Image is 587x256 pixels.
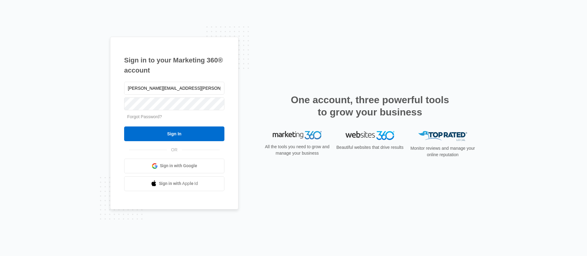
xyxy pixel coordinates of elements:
img: Top Rated Local [418,131,467,141]
img: Marketing 360 [273,131,322,140]
a: Sign in with Google [124,159,224,173]
input: Sign In [124,126,224,141]
input: Email [124,82,224,95]
span: OR [167,147,182,153]
img: Websites 360 [345,131,394,140]
a: Forgot Password? [127,114,162,119]
p: Beautiful websites that drive results [336,144,404,151]
p: Monitor reviews and manage your online reputation [408,145,477,158]
span: Sign in with Apple Id [159,180,198,187]
p: All the tools you need to grow and manage your business [263,144,331,156]
h1: Sign in to your Marketing 360® account [124,55,224,75]
a: Sign in with Apple Id [124,176,224,191]
span: Sign in with Google [160,163,197,169]
h2: One account, three powerful tools to grow your business [289,94,451,118]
